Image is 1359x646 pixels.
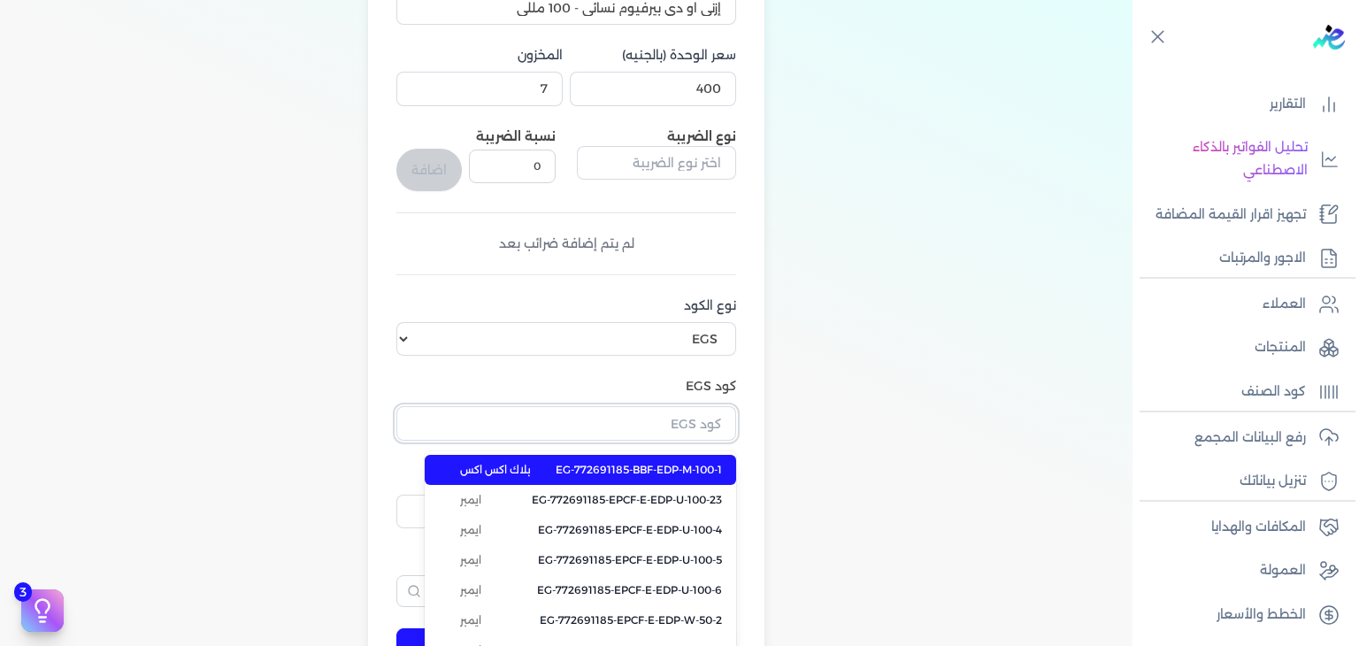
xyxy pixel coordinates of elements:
img: logo [1313,25,1345,50]
a: الخطط والأسعار [1132,596,1348,634]
span: ايمبر [460,552,481,568]
div: لم يتم إضافة ضرائب بعد [396,235,736,253]
label: كود EGS [396,377,736,396]
span: ايمبر [460,582,481,598]
label: وحدة القياس [396,550,736,568]
input: 00000 [570,72,736,105]
p: العمولة [1260,559,1306,582]
button: كود EGS [396,406,736,447]
span: EG-772691185-BBF-EDP-M-100-1 [556,462,722,478]
span: EG-772691185-EPCF-E-EDP-W-50-2 [540,612,722,628]
a: تنزيل بياناتك [1132,463,1348,500]
span: EG-772691185-EPCF-E-EDP-U-100-5 [538,552,722,568]
button: اختر نوع الضريبة [577,146,736,187]
p: تنزيل بياناتك [1240,470,1306,493]
p: العملاء [1263,293,1306,316]
p: الخطط والأسعار [1217,604,1306,627]
p: الاجور والمرتبات [1219,247,1306,270]
input: اختر نوع الضريبة [577,146,736,180]
input: 00000 [396,72,563,105]
label: نسبة الضريبة [476,128,556,144]
span: ايمبر [460,522,481,538]
a: كود الصنف [1132,373,1348,411]
p: رفع البيانات المجمع [1194,427,1306,450]
p: المكافات والهدايا [1211,516,1306,539]
p: تحليل الفواتير بالذكاء الاصطناعي [1141,136,1308,181]
p: المنتجات [1255,336,1306,359]
input: ادخل كود المنتج لديك [396,495,736,528]
input: كود EGS [396,406,736,440]
span: ايمبر [460,492,481,508]
a: رفع البيانات المجمع [1132,419,1348,457]
span: EG-772691185-EPCF-E-EDP-U-100-6 [537,582,722,598]
button: 3 [21,589,64,632]
label: سعر الوحدة (بالجنيه) [570,46,736,65]
p: التقارير [1270,93,1306,116]
label: المخزون [396,46,563,65]
span: بلاك اكس اكس [460,462,531,478]
p: كود الصنف [1241,381,1306,404]
input: نسبة الضريبة [469,150,556,183]
span: EG-772691185-EPCF-E-EDP-U-100-23 [532,492,722,508]
a: العمولة [1132,552,1348,589]
label: نوع الكود [396,296,736,315]
span: ايمبر [460,612,481,628]
a: الاجور والمرتبات [1132,240,1348,277]
a: المكافات والهدايا [1132,509,1348,546]
a: تحليل الفواتير بالذكاء الاصطناعي [1132,129,1348,188]
label: سيريال المنتج [396,469,736,488]
a: التقارير [1132,86,1348,123]
a: العملاء [1132,286,1348,323]
a: المنتجات [1132,329,1348,366]
label: نوع الضريبة [667,128,736,144]
p: تجهيز اقرار القيمة المضافة [1156,204,1306,227]
input: نوع الوحدة [396,575,736,607]
a: تجهيز اقرار القيمة المضافة [1132,196,1348,234]
span: 3 [14,582,32,602]
span: EG-772691185-EPCF-E-EDP-U-100-4 [538,522,722,538]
